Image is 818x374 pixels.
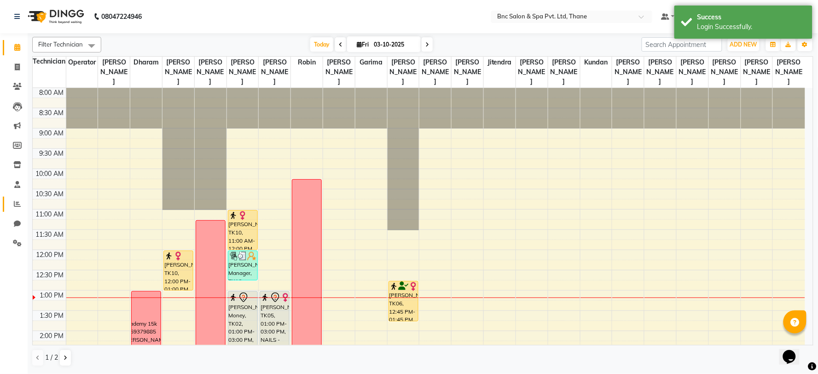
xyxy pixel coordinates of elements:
span: Kundan [580,57,612,68]
input: 2025-10-03 [371,38,417,52]
span: [PERSON_NAME] [162,57,194,88]
div: Login Successfully. [697,22,806,32]
img: logo [23,4,87,29]
span: [PERSON_NAME] [612,57,644,88]
span: Dharam [130,57,162,68]
span: [PERSON_NAME] [644,57,676,88]
div: 9:00 AM [38,129,66,138]
div: 12:30 PM [35,270,66,280]
span: [PERSON_NAME] [773,57,805,88]
span: Garima [355,57,387,68]
b: 08047224946 [101,4,142,29]
div: 10:30 AM [34,189,66,199]
div: [PERSON_NAME] Manager, TK16, 12:00 PM-12:45 PM, THREADING - UPPER LIP,THREADING - CHIN,THREADING ... [228,251,257,280]
span: [PERSON_NAME] [452,57,483,88]
iframe: chat widget [779,337,809,365]
div: 2:00 PM [38,331,66,341]
div: 10:00 AM [34,169,66,179]
div: Success [697,12,806,22]
div: Technician [33,57,66,66]
div: 8:30 AM [38,108,66,118]
div: [PERSON_NAME], TK05, 01:00 PM-03:00 PM, NAILS - ACRYLIC/ GEL EXTENSIONS WITH GEL POLISH [260,292,289,372]
div: 1:00 PM [38,291,66,300]
div: 11:30 AM [34,230,66,240]
span: [PERSON_NAME] [548,57,580,88]
span: Operator [66,57,98,68]
span: [PERSON_NAME] [195,57,226,88]
span: [PERSON_NAME] [98,57,130,88]
span: Filter Technician [38,41,83,48]
span: robin [291,57,323,68]
div: 9:30 AM [38,149,66,158]
span: [PERSON_NAME] [516,57,548,88]
span: [PERSON_NAME] [709,57,741,88]
span: Today [310,37,333,52]
div: 11:00 AM [34,210,66,219]
span: [PERSON_NAME] [419,57,451,88]
div: 12:00 PM [35,250,66,260]
span: 1 / 2 [45,353,58,362]
div: [PERSON_NAME], TK10, 12:00 PM-01:00 PM, HAIR SPA - SHOULDER LENGTH [164,251,193,290]
span: [PERSON_NAME] [323,57,355,88]
span: [PERSON_NAME] [741,57,773,88]
span: jitendra [484,57,516,68]
div: [PERSON_NAME]. Money, TK02, 01:00 PM-03:00 PM, NAILS - ACRYLIC/ GEL EXTENSIONS WITH GEL POLISH [228,292,257,372]
span: [PERSON_NAME] [677,57,708,88]
div: [PERSON_NAME], TK10, 11:00 AM-12:00 PM, NAILS - HANDS GEL POLISH [228,210,257,250]
div: academy 15k 8369379885 [PERSON_NAME] [124,320,168,345]
span: [PERSON_NAME] [259,57,290,88]
div: [PERSON_NAME], TK06, 12:45 PM-01:45 PM, - HAIRCUT + BLOWDRY [389,281,418,321]
span: ADD NEW [730,41,757,48]
button: ADD NEW [728,38,760,51]
span: [PERSON_NAME] [388,57,419,88]
div: 1:30 PM [38,311,66,321]
span: [PERSON_NAME] [227,57,259,88]
span: Fri [354,41,371,48]
div: 8:00 AM [38,88,66,98]
input: Search Appointment [642,37,722,52]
